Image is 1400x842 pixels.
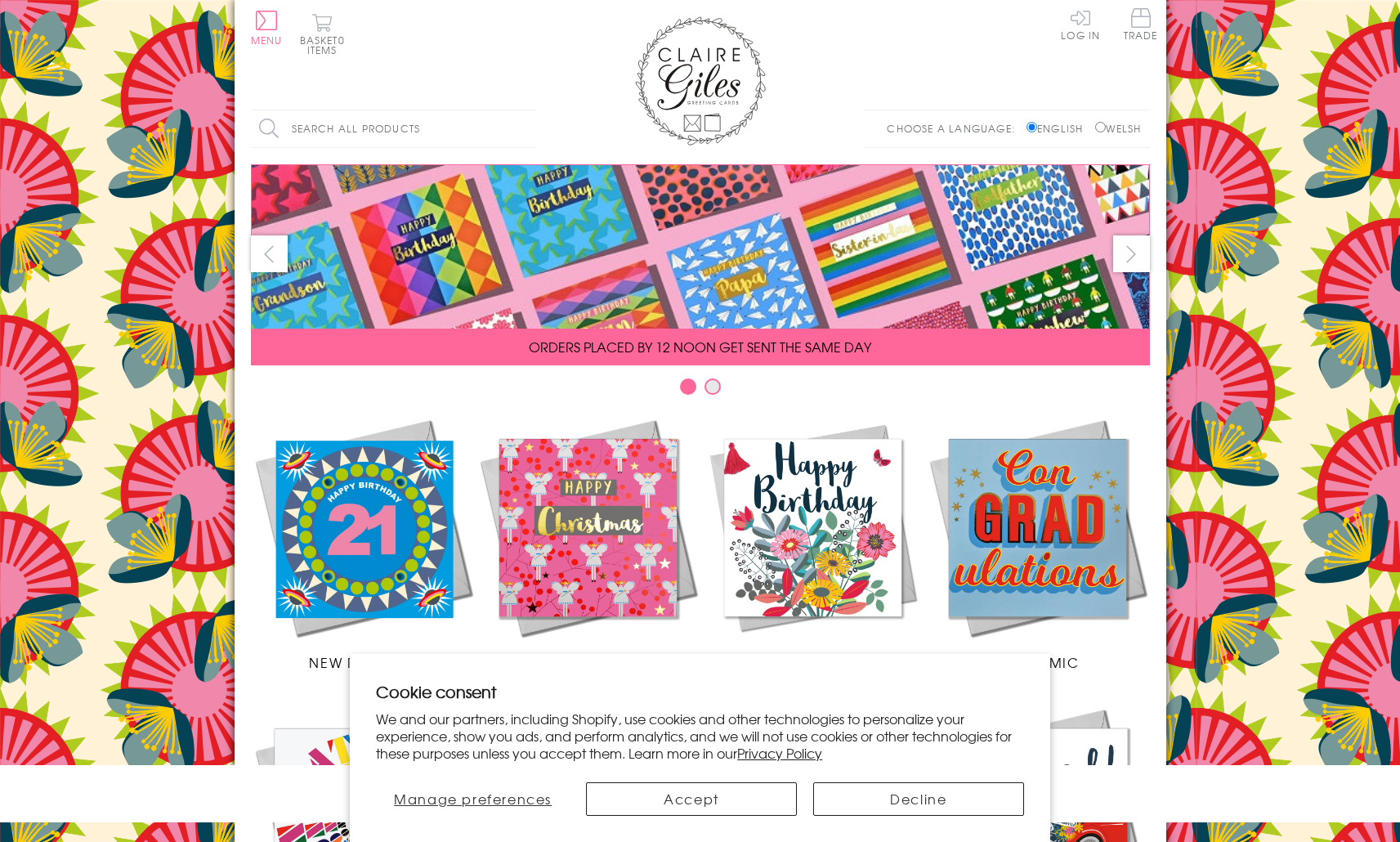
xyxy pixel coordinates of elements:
img: Claire Giles Greetings Cards [635,16,766,146]
h2: Cookie consent [376,680,1024,703]
button: Menu [251,11,283,45]
a: Trade [1124,8,1158,43]
button: prev [251,235,288,272]
a: Privacy Policy [737,743,822,763]
p: We and our partners, including Shopify, use cookies and other technologies to personalize your ex... [376,710,1024,761]
span: 0 items [307,33,345,57]
button: next [1113,235,1150,272]
span: ORDERS PLACED BY 12 NOON GET SENT THE SAME DAY [529,337,871,356]
span: Manage preferences [394,789,552,808]
span: Trade [1124,8,1158,40]
a: Log In [1061,8,1100,40]
span: New Releases [309,652,416,672]
button: Carousel Page 1 (Current Slide) [680,378,696,395]
input: Search [521,110,537,147]
span: Menu [251,33,283,47]
button: Accept [586,782,797,816]
button: Manage preferences [376,782,570,816]
a: New Releases [251,415,476,672]
a: Academic [925,415,1150,672]
button: Carousel Page 2 [704,378,721,395]
span: Birthdays [773,652,852,672]
label: Welsh [1095,121,1142,136]
button: Decline [813,782,1024,816]
span: Christmas [546,652,629,672]
span: Academic [995,652,1080,672]
p: Choose a language: [887,121,1023,136]
input: Welsh [1095,122,1106,132]
a: Birthdays [700,415,925,672]
input: English [1027,122,1037,132]
div: Carousel Pagination [251,378,1150,403]
input: Search all products [251,110,537,147]
a: Christmas [476,415,700,672]
label: English [1027,121,1091,136]
button: Basket0 items [300,13,345,55]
